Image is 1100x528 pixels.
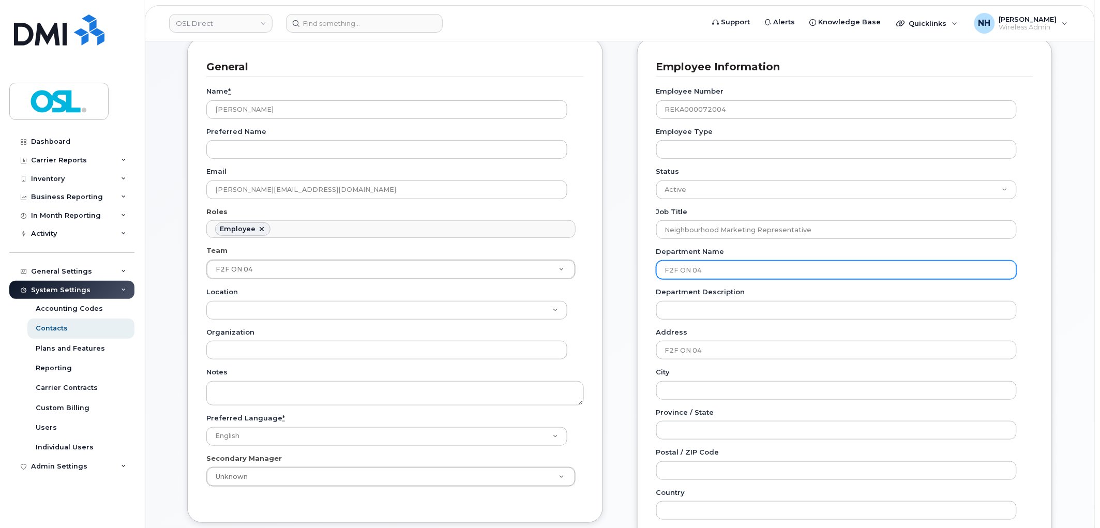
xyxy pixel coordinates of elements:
span: Wireless Admin [999,23,1057,32]
label: Department Description [656,287,745,297]
span: NH [978,17,991,29]
label: Preferred Name [206,127,266,137]
span: Knowledge Base [819,17,881,27]
abbr: required [228,87,231,95]
label: Notes [206,367,228,377]
span: Unknown [209,472,248,481]
label: Address [656,327,688,337]
label: Email [206,167,227,176]
a: Knowledge Base [803,12,888,33]
label: Name [206,86,231,96]
label: Status [656,167,680,176]
span: Alerts [774,17,795,27]
div: Employee [220,225,255,233]
label: Secondary Manager [206,454,282,463]
span: [PERSON_NAME] [999,15,1057,23]
label: Roles [206,207,228,217]
label: Team [206,246,228,255]
label: Location [206,287,238,297]
div: Natalia Hernandez [967,13,1075,34]
label: Country [656,488,685,497]
abbr: required [282,414,285,422]
label: Postal / ZIP Code [656,447,719,457]
label: Department Name [656,247,725,257]
h3: Employee Information [656,60,1026,74]
span: F2F ON 04 [216,265,253,273]
label: Employee Type [656,127,713,137]
a: Unknown [207,467,575,486]
h3: General [206,60,576,74]
label: Organization [206,327,254,337]
input: Find something... [286,14,443,33]
span: Quicklinks [909,19,947,27]
label: Employee Number [656,86,724,96]
span: Support [721,17,750,27]
label: Job Title [656,207,688,217]
label: Province / State [656,408,714,417]
label: City [656,367,670,377]
label: Preferred Language [206,413,285,423]
a: Alerts [758,12,803,33]
div: Quicklinks [890,13,965,34]
a: F2F ON 04 [207,260,575,279]
a: Support [705,12,758,33]
a: OSL Direct [169,14,273,33]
